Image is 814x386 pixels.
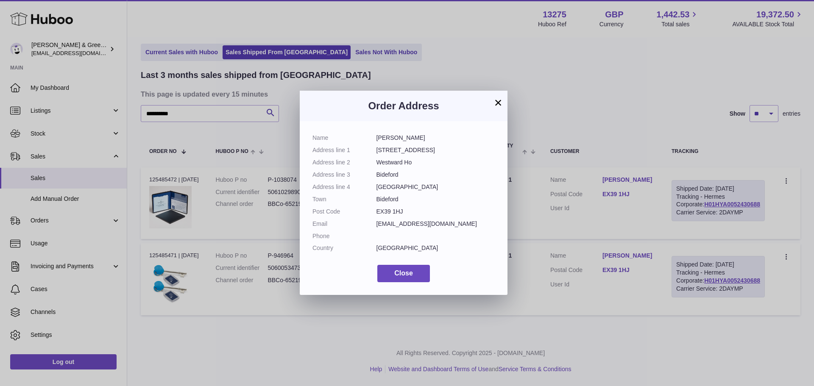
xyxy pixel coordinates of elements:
dt: Town [312,195,376,203]
dd: [GEOGRAPHIC_DATA] [376,183,495,191]
dd: [PERSON_NAME] [376,134,495,142]
button: × [493,97,503,108]
dt: Country [312,244,376,252]
dt: Address line 2 [312,158,376,167]
span: Close [394,269,413,277]
dt: Email [312,220,376,228]
dd: [EMAIL_ADDRESS][DOMAIN_NAME] [376,220,495,228]
dt: Post Code [312,208,376,216]
dd: [STREET_ADDRESS] [376,146,495,154]
dd: Bideford [376,171,495,179]
dd: [GEOGRAPHIC_DATA] [376,244,495,252]
dt: Address line 1 [312,146,376,154]
dd: Bideford [376,195,495,203]
dt: Name [312,134,376,142]
dd: EX39 1HJ [376,208,495,216]
dd: Westward Ho [376,158,495,167]
button: Close [377,265,430,282]
dt: Address line 4 [312,183,376,191]
dt: Address line 3 [312,171,376,179]
h3: Order Address [312,99,495,113]
dt: Phone [312,232,376,240]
